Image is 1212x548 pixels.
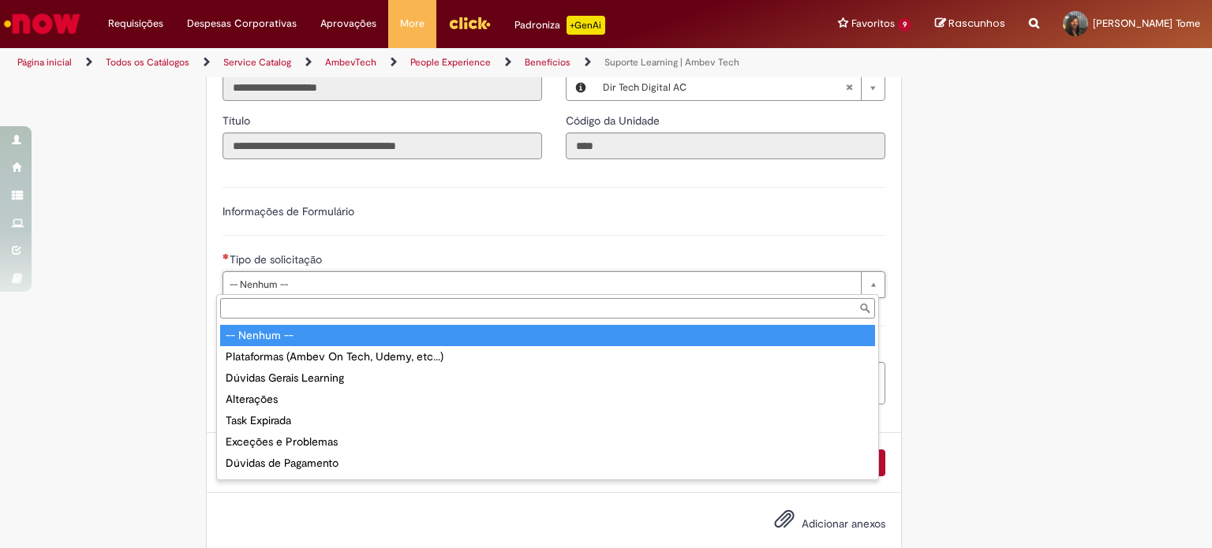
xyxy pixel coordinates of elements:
div: Task Expirada [220,410,875,431]
div: Dúvidas de Pagamento [220,453,875,474]
div: Outros [220,474,875,495]
ul: Tipo de solicitação [217,322,878,479]
div: -- Nenhum -- [220,325,875,346]
div: Dúvidas Gerais Learning [220,367,875,389]
div: Alterações [220,389,875,410]
div: Plataformas (Ambev On Tech, Udemy, etc...) [220,346,875,367]
div: Exceções e Problemas [220,431,875,453]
